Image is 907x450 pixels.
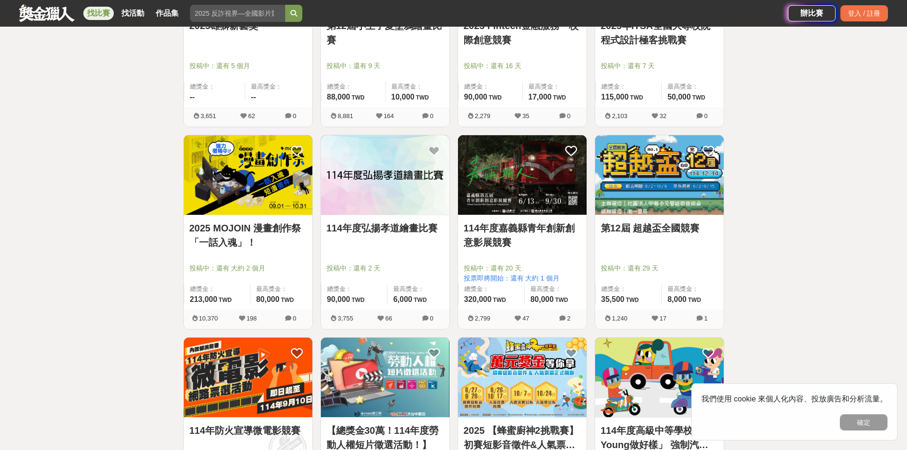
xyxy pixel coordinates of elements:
[659,315,666,322] span: 17
[464,19,581,47] a: 2025 Fintech金融服務－校際創意競賽
[595,338,724,417] img: Cover Image
[199,315,218,322] span: 10,370
[488,94,501,101] span: TWD
[668,82,718,91] span: 最高獎金：
[184,338,312,418] a: Cover Image
[184,338,312,417] img: Cover Image
[701,395,887,403] span: 我們使用 cookie 來個人化內容、投放廣告和分析流量。
[595,135,724,215] img: Cover Image
[414,297,427,303] span: TWD
[601,221,718,235] a: 第12屆 超越盃全國競賽
[530,295,554,303] span: 80,000
[626,297,638,303] span: TWD
[553,94,566,101] span: TWD
[327,295,350,303] span: 90,000
[493,297,506,303] span: TWD
[475,112,490,120] span: 2,279
[189,221,307,250] a: 2025 MOJOIN 漫畫創作祭「一話入魂」！
[321,338,449,418] a: Cover Image
[601,284,656,294] span: 總獎金：
[200,112,216,120] span: 3,651
[528,93,552,101] span: 17,000
[256,295,279,303] span: 80,000
[458,135,587,215] img: Cover Image
[351,297,364,303] span: TWD
[189,263,307,273] span: 投稿中：還有 大約 2 個月
[327,19,444,47] a: 第12屆小王子愛塗鴉繪畫比賽
[840,414,887,430] button: 確定
[464,221,581,250] a: 114年度嘉義縣青年創新創意影展競賽
[189,423,307,438] a: 114年防火宣導微電影競賽
[190,295,218,303] span: 213,000
[630,94,643,101] span: TWD
[601,263,718,273] span: 投稿中：還有 29 天
[601,19,718,47] a: 2025年ITSA全國大專校院程式設計極客挑戰賽
[327,61,444,71] span: 投稿中：還有 9 天
[281,297,294,303] span: TWD
[327,93,350,101] span: 88,000
[612,315,628,322] span: 1,240
[189,61,307,71] span: 投稿中：還有 5 個月
[612,112,628,120] span: 2,103
[704,112,708,120] span: 0
[393,284,444,294] span: 最高獎金：
[659,112,666,120] span: 32
[601,61,718,71] span: 投稿中：還有 7 天
[788,5,836,21] a: 辦比賽
[321,135,449,215] img: Cover Image
[555,297,568,303] span: TWD
[704,315,708,322] span: 1
[321,338,449,417] img: Cover Image
[190,5,285,22] input: 2025 反詐視界—全國影片競賽
[385,315,392,322] span: 66
[190,93,195,101] span: --
[464,284,518,294] span: 總獎金：
[391,82,444,91] span: 最高獎金：
[458,338,587,418] a: Cover Image
[668,284,718,294] span: 最高獎金：
[118,7,148,20] a: 找活動
[184,135,312,215] img: Cover Image
[595,338,724,418] a: Cover Image
[530,284,581,294] span: 最高獎金：
[293,112,296,120] span: 0
[247,315,257,322] span: 198
[840,5,888,21] div: 登入 / 註冊
[668,93,691,101] span: 50,000
[219,297,231,303] span: TWD
[567,315,570,322] span: 2
[256,284,307,294] span: 最高獎金：
[668,295,687,303] span: 8,000
[464,295,492,303] span: 320,000
[522,112,529,120] span: 35
[327,82,379,91] span: 總獎金：
[601,82,656,91] span: 總獎金：
[522,315,529,322] span: 47
[458,338,587,417] img: Cover Image
[248,112,255,120] span: 62
[464,82,517,91] span: 總獎金：
[464,93,488,101] span: 90,000
[601,295,625,303] span: 35,500
[327,284,381,294] span: 總獎金：
[688,297,701,303] span: TWD
[83,7,114,20] a: 找比賽
[190,82,239,91] span: 總獎金：
[351,94,364,101] span: TWD
[430,112,433,120] span: 0
[692,94,705,101] span: TWD
[327,263,444,273] span: 投稿中：還有 2 天
[338,112,353,120] span: 8,881
[152,7,182,20] a: 作品集
[464,61,581,71] span: 投稿中：還有 16 天
[393,295,412,303] span: 6,000
[251,82,307,91] span: 最高獎金：
[430,315,433,322] span: 0
[293,315,296,322] span: 0
[327,221,444,235] a: 114年度弘揚孝道繪畫比賽
[384,112,394,120] span: 164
